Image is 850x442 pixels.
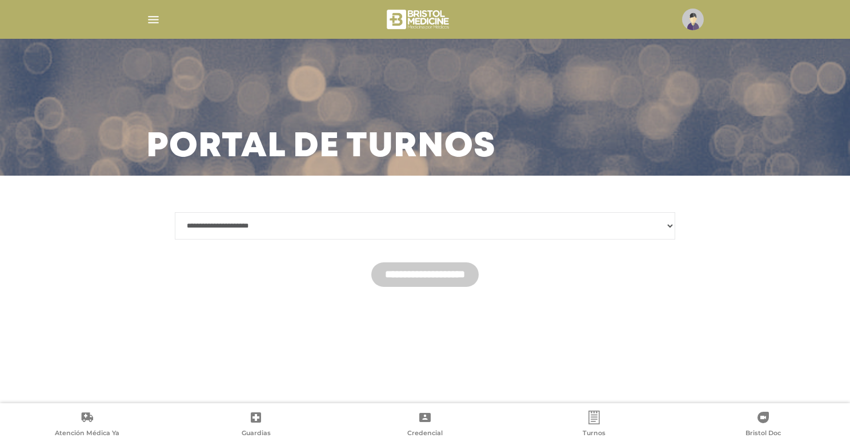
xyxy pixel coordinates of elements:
[2,411,171,440] a: Atención Médica Ya
[682,9,704,30] img: profile-placeholder.svg
[340,411,510,440] a: Credencial
[510,411,679,440] a: Turnos
[679,411,848,440] a: Bristol Doc
[583,429,606,439] span: Turnos
[55,429,119,439] span: Atención Médica Ya
[171,411,340,440] a: Guardias
[146,13,161,27] img: Cober_menu-lines-white.svg
[146,132,496,162] h3: Portal de turnos
[385,6,453,33] img: bristol-medicine-blanco.png
[407,429,443,439] span: Credencial
[242,429,271,439] span: Guardias
[745,429,781,439] span: Bristol Doc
